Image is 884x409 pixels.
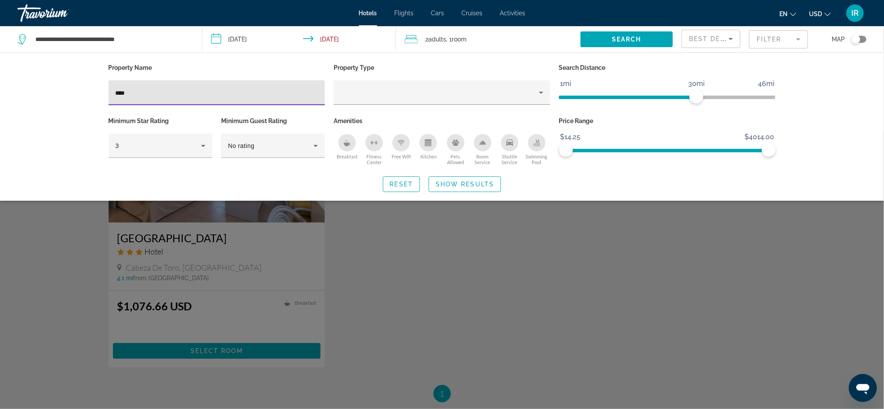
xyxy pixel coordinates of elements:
button: Change language [780,7,796,20]
p: Property Type [334,62,550,74]
span: 1mi [559,77,573,90]
p: Price Range [559,115,776,127]
a: Cruises [462,10,483,17]
span: Adults [429,36,447,43]
span: Show Results [436,181,494,188]
mat-select: Property type [341,87,543,98]
span: ngx-slider [559,143,573,157]
button: Search [580,31,673,47]
button: Room Service [469,134,496,165]
span: Swimming Pool [523,154,550,165]
span: ngx-slider [689,89,703,103]
span: Kitchen [420,154,437,159]
button: Kitchen [415,134,442,165]
p: Minimum Star Rating [109,115,212,127]
span: IR [852,9,859,17]
button: Breakfast [334,134,361,165]
span: Free Wifi [392,154,411,159]
span: en [780,10,788,17]
ngx-slider: ngx-slider [559,96,776,97]
ngx-slider: ngx-slider [559,149,776,151]
span: Map [832,33,845,45]
span: Room [452,36,467,43]
button: Free Wifi [388,134,415,165]
span: Reset [390,181,413,188]
button: Swimming Pool [523,134,550,165]
span: ngx-slider-max [762,143,776,157]
button: Check-in date: Sep 15, 2025 Check-out date: Sep 19, 2025 [202,26,396,52]
span: 3 [116,142,119,149]
button: Travelers: 2 adults, 0 children [396,26,581,52]
button: Shuttle Service [496,134,523,165]
p: Minimum Guest Rating [221,115,325,127]
p: Property Name [109,62,325,74]
span: USD [809,10,823,17]
button: Show Results [429,176,501,192]
button: Filter [749,30,808,49]
span: Fitness Center [361,154,388,165]
span: No rating [228,142,255,149]
span: 30mi [687,77,707,90]
button: Pets Allowed [442,134,469,165]
span: 46mi [757,77,776,90]
span: Shuttle Service [496,154,523,165]
a: Activities [500,10,526,17]
button: Fitness Center [361,134,388,165]
a: Flights [395,10,414,17]
button: User Menu [844,4,867,22]
span: Breakfast [337,154,358,159]
span: $4014.00 [744,131,776,144]
span: $14.25 [559,131,582,144]
a: Hotels [359,10,377,17]
p: Amenities [334,115,550,127]
span: Search [612,36,642,43]
a: Travorium [17,2,105,24]
span: Pets Allowed [442,154,469,165]
span: Best Deals [689,35,734,42]
a: Cars [431,10,444,17]
span: 2 [426,33,447,45]
p: Search Distance [559,62,776,74]
button: Reset [383,176,420,192]
span: , 1 [447,33,467,45]
iframe: Button to launch messaging window [849,374,877,402]
button: Change currency [809,7,831,20]
div: Hotel Filters [104,62,780,168]
span: Room Service [469,154,496,165]
mat-select: Sort by [689,34,733,44]
button: Toggle map [845,35,867,43]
